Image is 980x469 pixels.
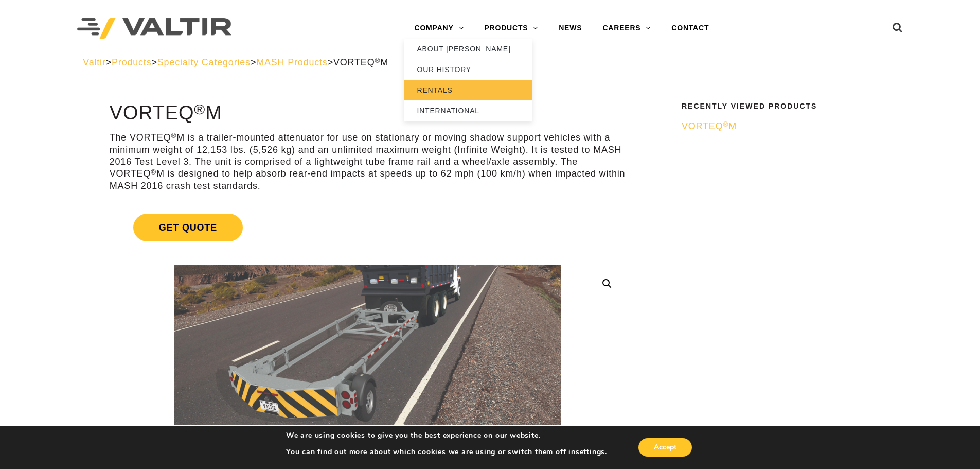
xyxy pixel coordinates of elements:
[286,431,607,440] p: We are using cookies to give you the best experience on our website.
[375,57,380,64] sup: ®
[286,447,607,457] p: You can find out more about which cookies we are using or switch them off in .
[682,121,737,131] span: VORTEQ M
[171,132,176,140] sup: ®
[661,18,719,39] a: CONTACT
[110,132,626,192] p: The VORTEQ M is a trailer-mounted attenuator for use on stationary or moving shadow support vehic...
[576,447,605,457] button: settings
[404,18,474,39] a: COMPANY
[133,214,243,241] span: Get Quote
[110,201,626,254] a: Get Quote
[638,438,692,457] button: Accept
[404,80,532,100] a: RENTALS
[404,100,532,121] a: INTERNATIONAL
[548,18,592,39] a: NEWS
[112,57,151,67] a: Products
[592,18,661,39] a: CAREERS
[83,57,897,68] div: > > > >
[404,59,532,80] a: OUR HISTORY
[474,18,548,39] a: PRODUCTS
[682,120,890,132] a: VORTEQ®M
[151,168,156,176] sup: ®
[723,120,728,128] sup: ®
[83,57,105,67] a: Valtir
[404,39,532,59] a: ABOUT [PERSON_NAME]
[194,101,205,117] sup: ®
[110,102,626,124] h1: VORTEQ M
[77,18,231,39] img: Valtir
[256,57,327,67] a: MASH Products
[333,57,388,67] span: VORTEQ M
[157,57,251,67] a: Specialty Categories
[682,102,890,110] h2: Recently Viewed Products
